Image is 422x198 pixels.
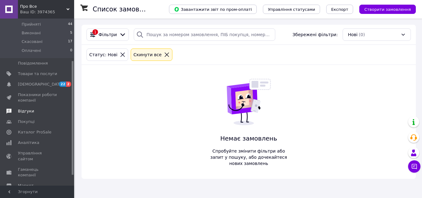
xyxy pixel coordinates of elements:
button: Завантажити звіт по пром-оплаті [169,5,257,14]
a: Створити замовлення [353,6,416,11]
span: Прийняті [22,22,41,27]
span: Товари та послуги [18,71,57,77]
button: Створити замовлення [359,5,416,14]
span: [DEMOGRAPHIC_DATA] [18,82,64,87]
button: Управління статусами [263,5,320,14]
span: Повідомлення [18,61,48,66]
span: Експорт [331,7,348,12]
span: Фільтри [99,32,117,38]
button: Чат з покупцем [408,160,420,173]
span: 22 [59,82,66,87]
span: Немає замовлень [208,134,289,143]
span: Гаманець компанії [18,167,57,178]
span: Покупці [18,119,35,124]
input: Пошук за номером замовлення, ПІБ покупця, номером телефону, Email, номером накладної [134,28,275,41]
span: Аналітика [18,140,39,145]
span: 44 [68,22,72,27]
span: Управління статусами [268,7,315,12]
div: Статус: Нові [88,51,119,58]
span: Каталог ProSale [18,129,51,135]
span: Спробуйте змінити фільтри або запит у пошуку, або дочекайтеся нових замовлень [208,148,289,166]
button: Експорт [326,5,353,14]
span: Відгуки [18,108,34,114]
span: Скасовані [22,39,43,44]
span: Оплачені [22,48,41,53]
span: Управління сайтом [18,150,57,162]
div: Cкинути все [132,51,163,58]
div: Ваш ID: 3974365 [20,9,74,15]
span: Збережені фільтри: [293,32,338,38]
span: 0 [70,48,72,53]
span: Про Все [20,4,66,9]
span: Створити замовлення [364,7,411,12]
span: 5 [70,30,72,36]
span: 2 [66,82,71,87]
span: Завантажити звіт по пром-оплаті [174,6,252,12]
span: Нові [348,32,357,38]
span: (0) [359,32,365,37]
span: Маркет [18,183,34,188]
span: 17 [68,39,72,44]
span: Виконані [22,30,41,36]
h1: Список замовлень [93,6,155,13]
span: Показники роботи компанії [18,92,57,103]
